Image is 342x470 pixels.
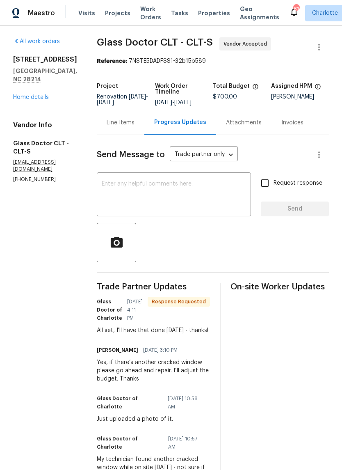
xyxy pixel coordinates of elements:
h5: Assigned HPM [271,83,312,89]
span: Properties [198,9,230,17]
span: [DATE] 10:57 AM [168,435,205,451]
span: [DATE] [174,100,192,105]
div: Line Items [107,119,135,127]
span: Geo Assignments [240,5,279,21]
span: [DATE] [129,94,146,100]
h6: Glass Doctor of Charlotte [97,394,163,411]
span: [DATE] 4:11 PM [127,298,143,322]
div: 81 [293,5,299,13]
span: - [155,100,192,105]
span: Vendor Accepted [223,40,270,48]
a: Home details [13,94,49,100]
span: Work Orders [140,5,161,21]
span: [DATE] [97,100,114,105]
div: Attachments [226,119,262,127]
div: Yes, if there’s another cracked window please go ahead and repair. I’ll adjust the budget. Thanks [97,358,210,383]
span: Send Message to [97,151,165,159]
span: [DATE] [155,100,172,105]
span: On-site Worker Updates [230,283,329,291]
span: Glass Doctor CLT - CLT-S [97,37,213,47]
div: Just uploaded a photo of it. [97,415,210,423]
h5: Work Order Timeline [155,83,213,95]
b: Reference: [97,58,127,64]
span: Charlotte [312,9,338,17]
span: Maestro [28,9,55,17]
div: All set, I'll have that done [DATE] - thanks! [97,326,210,335]
h6: Glass Doctor of Charlotte [97,435,163,451]
div: [PERSON_NAME] [271,94,329,100]
span: Response Requested [148,298,209,306]
span: Renovation [97,94,148,105]
h5: Project [97,83,118,89]
div: Trade partner only [170,148,238,162]
div: Progress Updates [154,118,206,126]
span: Trade Partner Updates [97,283,210,291]
span: - [97,94,148,105]
span: [DATE] 3:10 PM [143,346,178,354]
span: Tasks [171,10,188,16]
div: Invoices [281,119,303,127]
h4: Vendor Info [13,121,77,129]
span: Visits [78,9,95,17]
span: The total cost of line items that have been proposed by Opendoor. This sum includes line items th... [252,83,259,94]
span: Projects [105,9,130,17]
h6: [PERSON_NAME] [97,346,138,354]
span: $700.00 [213,94,237,100]
span: Request response [274,179,322,188]
h5: Total Budget [213,83,250,89]
div: 7NSTE5DADFSS1-32b15b589 [97,57,329,65]
a: All work orders [13,39,60,44]
span: The hpm assigned to this work order. [315,83,321,94]
span: [DATE] 10:58 AM [168,394,205,411]
h6: Glass Doctor of Charlotte [97,298,122,322]
h5: Glass Doctor CLT - CLT-S [13,139,77,156]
